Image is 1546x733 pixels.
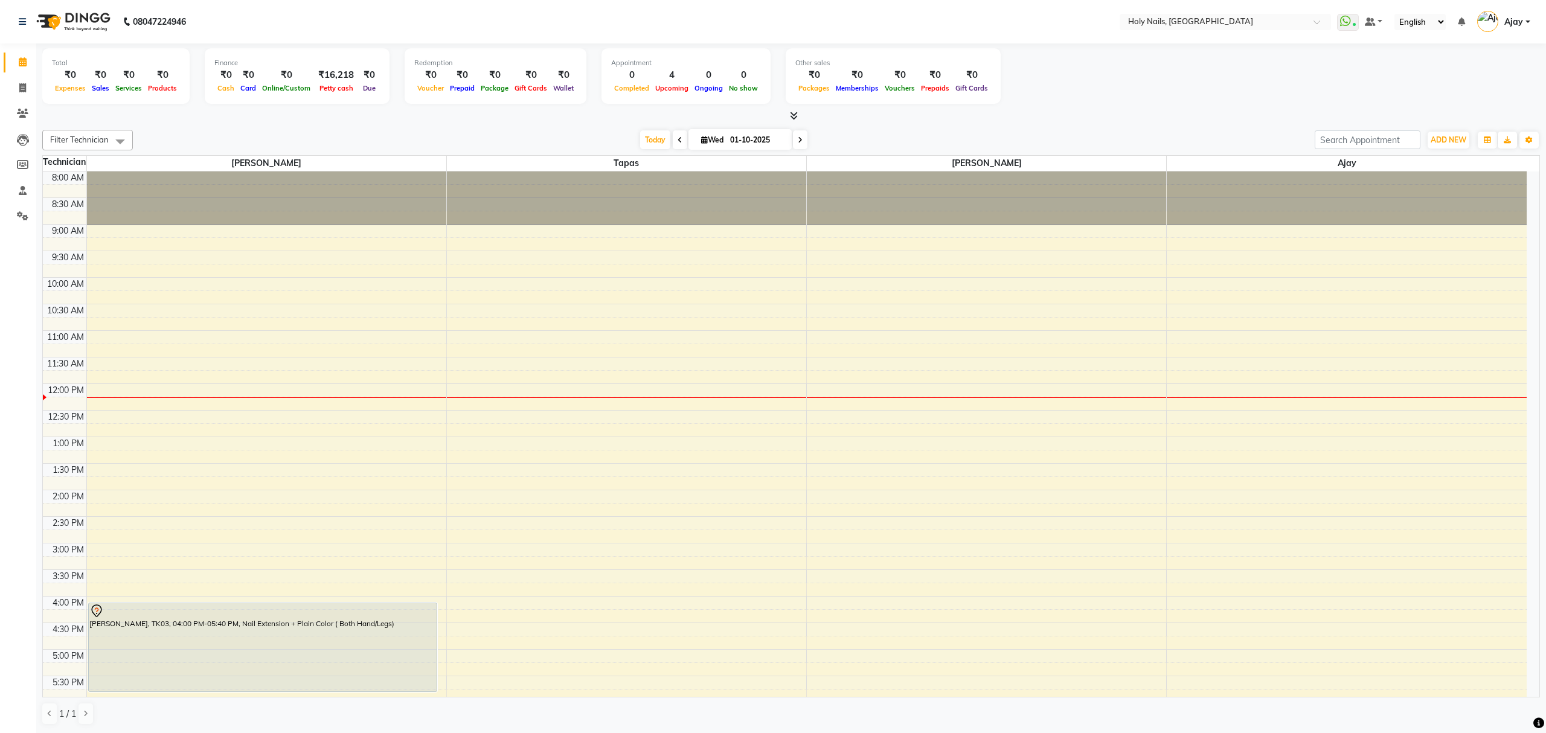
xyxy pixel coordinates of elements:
[478,84,512,92] span: Package
[833,68,882,82] div: ₹0
[237,84,259,92] span: Card
[112,84,145,92] span: Services
[50,676,86,689] div: 5:30 PM
[52,84,89,92] span: Expenses
[698,135,726,144] span: Wed
[50,490,86,503] div: 2:00 PM
[50,650,86,662] div: 5:00 PM
[112,68,145,82] div: ₹0
[550,68,577,82] div: ₹0
[447,68,478,82] div: ₹0
[214,58,380,68] div: Finance
[726,68,761,82] div: 0
[640,130,670,149] span: Today
[52,58,180,68] div: Total
[50,464,86,476] div: 1:30 PM
[512,68,550,82] div: ₹0
[795,84,833,92] span: Packages
[259,68,313,82] div: ₹0
[45,411,86,423] div: 12:30 PM
[259,84,313,92] span: Online/Custom
[691,84,726,92] span: Ongoing
[31,5,114,39] img: logo
[50,597,86,609] div: 4:00 PM
[45,384,86,397] div: 12:00 PM
[89,84,112,92] span: Sales
[611,58,761,68] div: Appointment
[45,357,86,370] div: 11:30 AM
[726,84,761,92] span: No show
[512,84,550,92] span: Gift Cards
[43,156,86,168] div: Technician
[214,84,237,92] span: Cash
[1315,130,1420,149] input: Search Appointment
[414,84,447,92] span: Voucher
[133,5,186,39] b: 08047224946
[691,68,726,82] div: 0
[447,84,478,92] span: Prepaid
[447,156,806,171] span: Tapas
[50,570,86,583] div: 3:30 PM
[50,171,86,184] div: 8:00 AM
[50,517,86,530] div: 2:30 PM
[89,68,112,82] div: ₹0
[360,84,379,92] span: Due
[882,68,918,82] div: ₹0
[45,278,86,290] div: 10:00 AM
[611,84,652,92] span: Completed
[50,225,86,237] div: 9:00 AM
[478,68,512,82] div: ₹0
[50,135,109,144] span: Filter Technician
[1428,132,1469,149] button: ADD NEW
[145,68,180,82] div: ₹0
[89,603,437,691] div: [PERSON_NAME], TK03, 04:00 PM-05:40 PM, Nail Extension + Plain Color ( Both Hand/Legs)
[316,84,356,92] span: Petty cash
[652,68,691,82] div: 4
[550,84,577,92] span: Wallet
[50,251,86,264] div: 9:30 AM
[882,84,918,92] span: Vouchers
[87,156,446,171] span: [PERSON_NAME]
[1477,11,1498,32] img: Ajay
[414,68,447,82] div: ₹0
[726,131,787,149] input: 2025-10-01
[952,68,991,82] div: ₹0
[652,84,691,92] span: Upcoming
[952,84,991,92] span: Gift Cards
[795,58,991,68] div: Other sales
[918,68,952,82] div: ₹0
[918,84,952,92] span: Prepaids
[795,68,833,82] div: ₹0
[237,68,259,82] div: ₹0
[50,198,86,211] div: 8:30 AM
[1504,16,1523,28] span: Ajay
[50,543,86,556] div: 3:00 PM
[214,68,237,82] div: ₹0
[313,68,359,82] div: ₹16,218
[45,304,86,317] div: 10:30 AM
[359,68,380,82] div: ₹0
[50,623,86,636] div: 4:30 PM
[1167,156,1527,171] span: Ajay
[59,708,76,720] span: 1 / 1
[833,84,882,92] span: Memberships
[807,156,1166,171] span: [PERSON_NAME]
[1431,135,1466,144] span: ADD NEW
[50,437,86,450] div: 1:00 PM
[52,68,89,82] div: ₹0
[414,58,577,68] div: Redemption
[45,331,86,344] div: 11:00 AM
[611,68,652,82] div: 0
[145,84,180,92] span: Products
